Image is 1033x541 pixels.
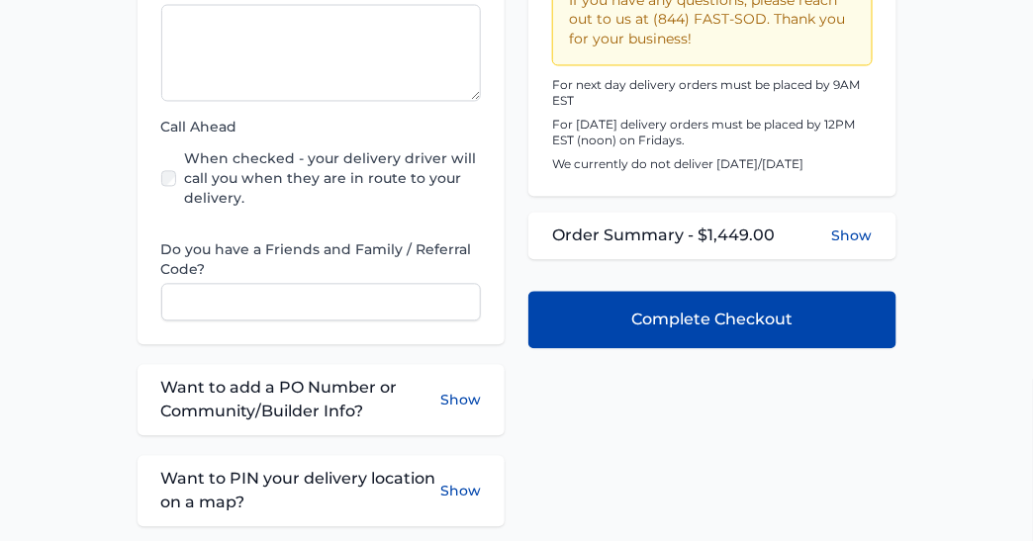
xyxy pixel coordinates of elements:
span: Want to add a PO Number or Community/Builder Info? [161,377,441,424]
p: For [DATE] delivery orders must be placed by 12PM EST (noon) on Fridays. [552,118,873,149]
label: When checked - your delivery driver will call you when they are in route to your delivery. [184,149,481,209]
span: Complete Checkout [631,309,793,332]
button: Complete Checkout [528,292,896,349]
label: Do you have a Friends and Family / Referral Code? [161,240,482,280]
button: Show [440,468,481,515]
span: Want to PIN your delivery location on a map? [161,468,441,515]
p: We currently do not deliver [DATE]/[DATE] [552,157,873,173]
p: For next day delivery orders must be placed by 9AM EST [552,78,873,110]
button: Show [440,377,481,424]
label: Call Ahead [161,118,482,137]
button: Show [832,226,873,246]
span: Order Summary - $1,449.00 [552,225,775,248]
